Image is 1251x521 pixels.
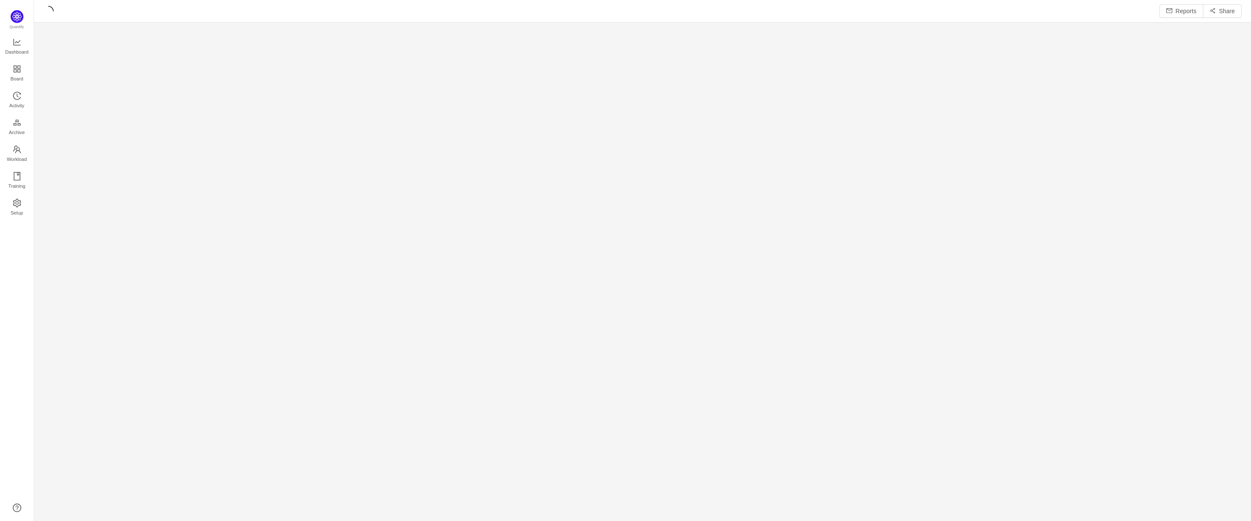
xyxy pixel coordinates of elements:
span: Board [11,70,23,87]
img: Quantify [11,10,23,23]
a: Archive [13,119,21,136]
i: icon: loading [43,6,54,16]
a: icon: question-circle [13,504,21,512]
a: Board [13,65,21,82]
i: icon: book [13,172,21,180]
span: Workload [7,151,27,168]
i: icon: line-chart [13,38,21,46]
i: icon: team [13,145,21,154]
span: Dashboard [5,43,29,60]
span: Quantify [10,25,24,29]
a: Workload [13,146,21,163]
a: Training [13,172,21,189]
span: Training [8,177,25,195]
a: Activity [13,92,21,109]
a: Dashboard [13,38,21,55]
button: icon: share-altShare [1203,4,1242,18]
button: icon: mailReports [1160,4,1203,18]
i: icon: gold [13,118,21,127]
span: Activity [9,97,24,114]
span: Setup [11,204,23,221]
a: Setup [13,199,21,216]
span: Archive [9,124,25,141]
i: icon: appstore [13,65,21,73]
i: icon: setting [13,199,21,207]
i: icon: history [13,92,21,100]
